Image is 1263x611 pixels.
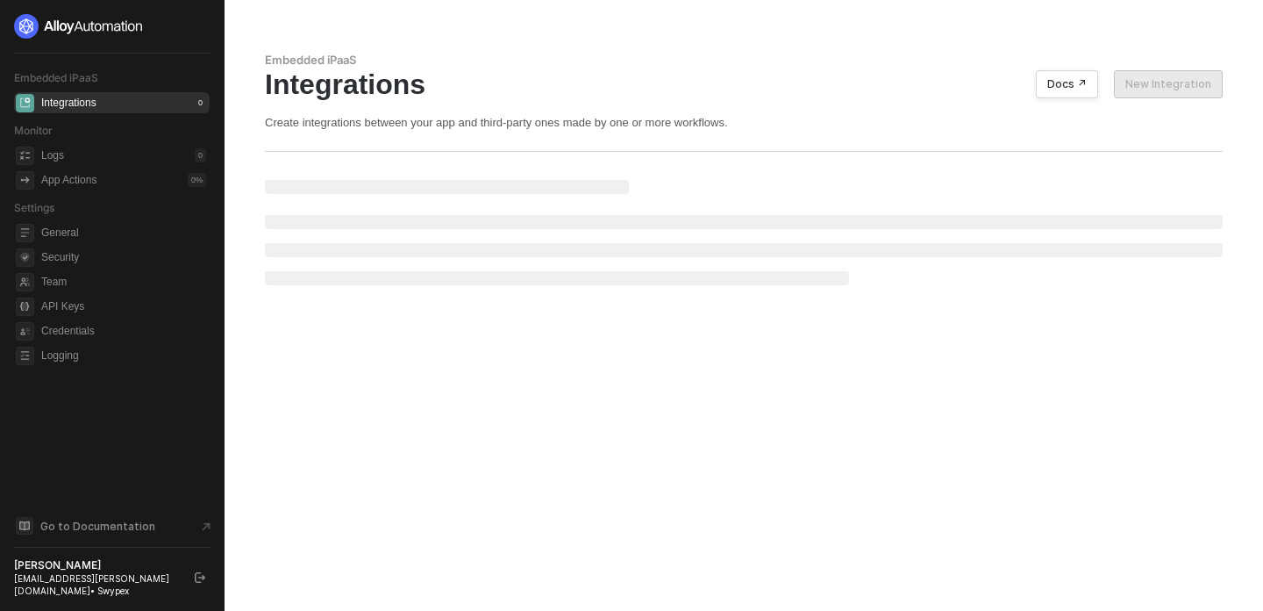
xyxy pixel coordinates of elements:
div: 0 % [188,173,206,187]
span: icon-logs [16,147,34,165]
div: Logs [41,148,64,163]
button: Docs ↗ [1036,70,1098,98]
span: Monitor [14,124,53,137]
img: logo [14,14,144,39]
a: Knowledge Base [14,515,210,536]
span: Logging [41,345,206,366]
span: API Keys [41,296,206,317]
span: general [16,224,34,242]
div: App Actions [41,173,96,188]
div: Integrations [41,96,96,111]
span: Embedded iPaaS [14,71,98,84]
span: Team [41,271,206,292]
div: [PERSON_NAME] [14,558,179,572]
div: Create integrations between your app and third-party ones made by one or more workflows. [265,115,1223,130]
span: security [16,248,34,267]
span: Go to Documentation [40,519,155,534]
span: General [41,222,206,243]
div: Embedded iPaaS [265,53,1223,68]
span: logout [195,572,205,583]
span: logging [16,347,34,365]
span: team [16,273,34,291]
span: Settings [14,201,54,214]
button: New Integration [1114,70,1223,98]
span: icon-app-actions [16,171,34,190]
div: Integrations [265,68,1223,101]
span: integrations [16,94,34,112]
span: credentials [16,322,34,341]
span: api-key [16,298,34,316]
span: Security [41,247,206,268]
span: document-arrow [197,518,215,536]
div: 0 [195,96,206,110]
span: documentation [16,517,33,535]
div: Docs ↗ [1047,77,1087,91]
span: Credentials [41,320,206,341]
div: [EMAIL_ADDRESS][PERSON_NAME][DOMAIN_NAME] • Swypex [14,572,179,597]
a: logo [14,14,210,39]
div: 0 [195,148,206,162]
